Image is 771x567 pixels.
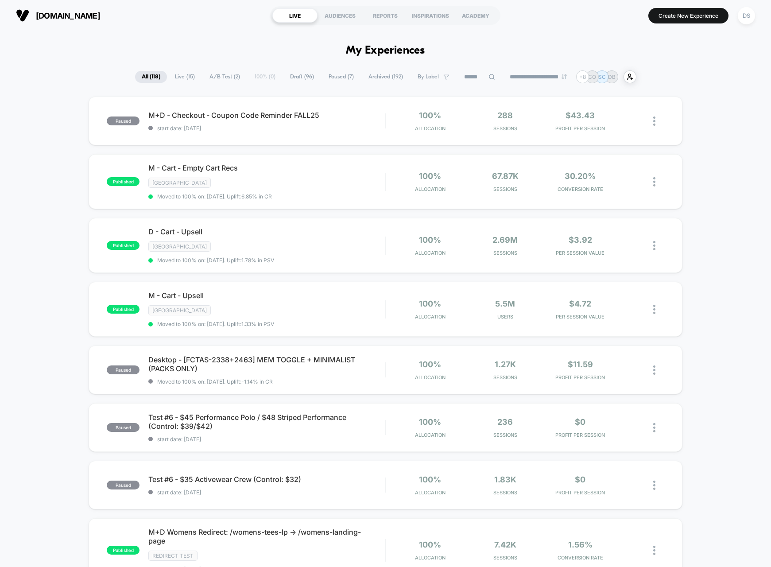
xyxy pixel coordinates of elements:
span: PROFIT PER SESSION [545,125,616,132]
span: [DOMAIN_NAME] [36,11,100,20]
span: PROFIT PER SESSION [545,432,616,438]
img: end [562,74,567,79]
span: 1.56% [568,540,593,549]
span: 100% [419,475,441,484]
span: 100% [419,299,441,308]
span: 100% [419,171,441,181]
span: 100% [419,417,441,427]
span: published [107,241,139,250]
span: CONVERSION RATE [545,186,616,192]
span: paused [107,423,139,432]
div: AUDIENCES [318,8,363,23]
div: + 8 [576,70,589,83]
span: 7.42k [494,540,516,549]
span: $43.43 [566,111,595,120]
div: INSPIRATIONS [408,8,453,23]
span: Allocation [415,432,446,438]
span: PER SESSION VALUE [545,250,616,256]
span: $3.92 [569,235,592,245]
span: Draft ( 96 ) [283,71,321,83]
span: 100% [419,360,441,369]
span: Sessions [470,374,541,381]
img: Visually logo [16,9,29,22]
img: close [653,365,655,375]
img: close [653,117,655,126]
span: Allocation [415,186,446,192]
span: Sessions [470,125,541,132]
span: All ( 118 ) [135,71,167,83]
button: [DOMAIN_NAME] [13,8,103,23]
span: Sessions [470,489,541,496]
span: 5.5M [495,299,515,308]
span: A/B Test ( 2 ) [203,71,247,83]
span: PROFIT PER SESSION [545,489,616,496]
div: REPORTS [363,8,408,23]
span: [GEOGRAPHIC_DATA] [148,178,211,188]
span: 288 [497,111,513,120]
span: Moved to 100% on: [DATE] . Uplift: 6.85% in CR [157,193,272,200]
span: published [107,305,139,314]
span: Moved to 100% on: [DATE] . Uplift: 1.78% in PSV [157,257,274,264]
span: Sessions [470,250,541,256]
span: D - Cart - Upsell [148,227,385,236]
span: Sessions [470,555,541,561]
span: Desktop - [FCTAS-2338+2463] MEM TOGGLE + MINIMALIST (PACKS ONLY) [148,355,385,373]
span: $0 [575,417,585,427]
span: 1.27k [495,360,516,369]
span: 100% [419,235,441,245]
div: DS [738,7,755,24]
span: Allocation [415,314,446,320]
span: [GEOGRAPHIC_DATA] [148,241,211,252]
span: Allocation [415,250,446,256]
span: Sessions [470,186,541,192]
span: $11.59 [568,360,593,369]
span: paused [107,117,139,125]
span: Sessions [470,432,541,438]
span: published [107,546,139,555]
span: 67.87k [492,171,519,181]
span: start date: [DATE] [148,436,385,443]
span: Test #6 - $35 Activewear Crew (Control: $32) [148,475,385,484]
p: SC [598,74,606,80]
img: close [653,241,655,250]
span: M - Cart - Upsell [148,291,385,300]
img: close [653,423,655,432]
span: 2.69M [492,235,518,245]
span: 100% [419,111,441,120]
span: published [107,177,139,186]
p: CO [588,74,596,80]
span: CONVERSION RATE [545,555,616,561]
span: Users [470,314,541,320]
h1: My Experiences [346,44,425,57]
span: Moved to 100% on: [DATE] . Uplift: -1.14% in CR [157,378,273,385]
span: Moved to 100% on: [DATE] . Uplift: 1.33% in PSV [157,321,274,327]
span: 1.83k [494,475,516,484]
img: close [653,305,655,314]
span: Allocation [415,125,446,132]
span: Allocation [415,489,446,496]
span: PROFIT PER SESSION [545,374,616,381]
span: 100% [419,540,441,549]
div: LIVE [272,8,318,23]
span: M+D - Checkout - Coupon Code Reminder FALL25 [148,111,385,120]
span: Redirect Test [148,551,198,561]
span: 236 [497,417,513,427]
span: [GEOGRAPHIC_DATA] [148,305,211,315]
button: Create New Experience [648,8,728,23]
span: Test #6 - $45 Performance Polo / $48 Striped Performance (Control: $39/$42) [148,413,385,431]
span: paused [107,481,139,489]
span: Archived ( 192 ) [362,71,410,83]
span: Live ( 15 ) [168,71,201,83]
span: M+D Womens Redirect: /womens-tees-lp -> /womens-landing-page [148,528,385,545]
span: Paused ( 7 ) [322,71,360,83]
img: close [653,546,655,555]
span: start date: [DATE] [148,489,385,496]
p: DB [608,74,616,80]
span: By Label [418,74,439,80]
span: PER SESSION VALUE [545,314,616,320]
span: paused [107,365,139,374]
div: ACADEMY [453,8,498,23]
span: start date: [DATE] [148,125,385,132]
span: M - Cart - Empty Cart Recs [148,163,385,172]
span: $0 [575,475,585,484]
